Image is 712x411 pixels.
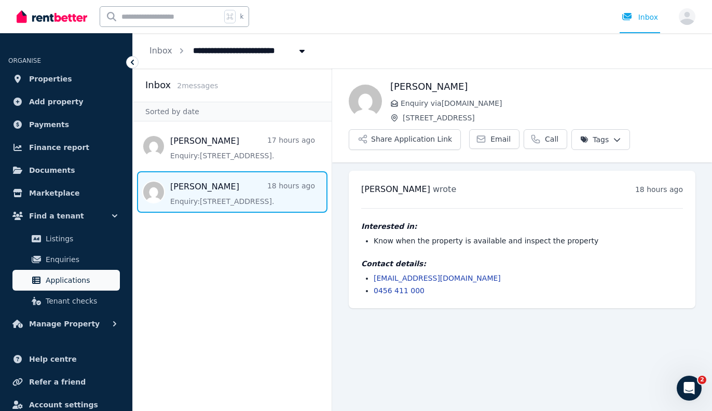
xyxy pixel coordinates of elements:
[29,73,72,85] span: Properties
[361,184,430,194] span: [PERSON_NAME]
[170,181,315,207] a: [PERSON_NAME]18 hours agoEnquiry:[STREET_ADDRESS].
[8,137,124,158] a: Finance report
[29,118,69,131] span: Payments
[8,349,124,369] a: Help centre
[8,205,124,226] button: Find a tenant
[145,78,171,92] h2: Inbox
[29,187,79,199] span: Marketplace
[349,85,382,118] img: Gurwinder
[29,376,86,388] span: Refer a friend
[698,376,706,384] span: 2
[8,114,124,135] a: Payments
[240,12,243,21] span: k
[177,81,218,90] span: 2 message s
[29,353,77,365] span: Help centre
[349,129,461,150] button: Share Application Link
[133,121,332,217] nav: Message list
[677,376,702,401] iframe: Intercom live chat
[374,236,683,246] li: Know when the property is available and inspect the property
[361,258,683,269] h4: Contact details:
[46,295,116,307] span: Tenant checks
[8,372,124,392] a: Refer a friend
[133,33,324,68] nav: Breadcrumb
[46,232,116,245] span: Listings
[374,286,425,295] a: 0456 411 000
[17,9,87,24] img: RentBetter
[8,68,124,89] a: Properties
[12,270,120,291] a: Applications
[8,91,124,112] a: Add property
[469,129,519,149] a: Email
[361,221,683,231] h4: Interested in:
[390,79,695,94] h1: [PERSON_NAME]
[490,134,511,144] span: Email
[8,313,124,334] button: Manage Property
[133,102,332,121] div: Sorted by date
[524,129,567,149] a: Call
[12,228,120,249] a: Listings
[46,274,116,286] span: Applications
[46,253,116,266] span: Enquiries
[8,183,124,203] a: Marketplace
[170,135,315,161] a: [PERSON_NAME]17 hours agoEnquiry:[STREET_ADDRESS].
[635,185,683,194] time: 18 hours ago
[29,399,98,411] span: Account settings
[29,210,84,222] span: Find a tenant
[571,129,630,150] button: Tags
[403,113,695,123] span: [STREET_ADDRESS]
[433,184,456,194] span: wrote
[622,12,658,22] div: Inbox
[8,160,124,181] a: Documents
[29,318,100,330] span: Manage Property
[29,164,75,176] span: Documents
[580,134,609,145] span: Tags
[12,249,120,270] a: Enquiries
[401,98,695,108] span: Enquiry via [DOMAIN_NAME]
[545,134,558,144] span: Call
[8,57,41,64] span: ORGANISE
[374,274,501,282] a: [EMAIL_ADDRESS][DOMAIN_NAME]
[29,95,84,108] span: Add property
[29,141,89,154] span: Finance report
[149,46,172,56] a: Inbox
[12,291,120,311] a: Tenant checks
